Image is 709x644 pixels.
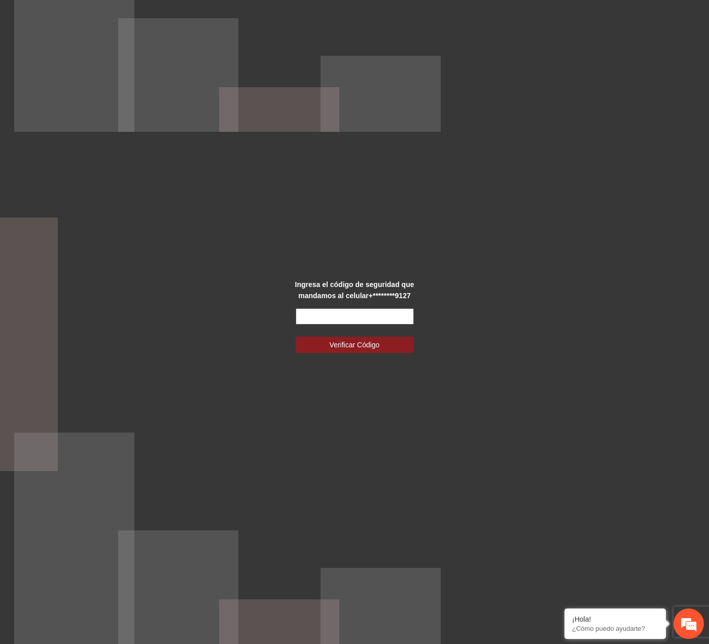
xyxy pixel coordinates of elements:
strong: Ingresa el código de seguridad que mandamos al celular +********9127 [295,280,414,300]
p: ¿Cómo puedo ayudarte? [572,625,658,632]
div: Chatee con nosotros ahora [53,52,170,65]
div: ¡Hola! [572,615,658,623]
div: Minimizar ventana de chat en vivo [166,5,191,29]
button: Verificar Código [296,337,414,353]
span: Verificar Código [330,339,380,350]
span: Estamos en línea. [59,135,140,238]
textarea: Escriba su mensaje y pulse “Intro” [5,277,193,312]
